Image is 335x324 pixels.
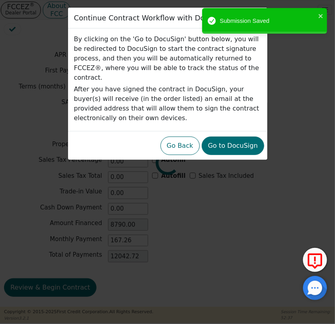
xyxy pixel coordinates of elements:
button: Report Error to FCC [303,248,327,272]
button: Go to DocuSign [202,137,264,155]
button: close [318,11,324,20]
button: Go Back [160,137,200,155]
div: Submission Saved [220,16,316,26]
h3: Continue Contract Workflow with DocuSign [74,14,229,22]
p: After you have signed the contract in DocuSign, your buyer(s) will receive (in the order listed) ... [74,85,261,123]
p: By clicking on the 'Go to DocuSign' button below, you will be redirected to DocuSign to start the... [74,34,261,83]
